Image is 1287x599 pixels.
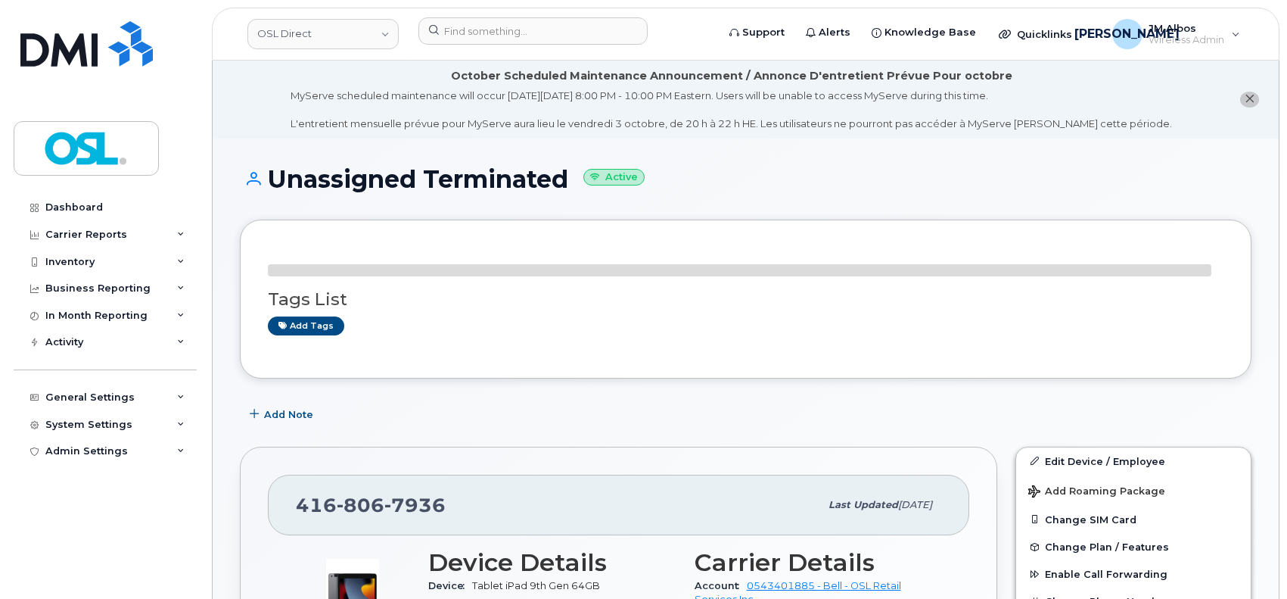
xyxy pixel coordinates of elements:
span: Add Note [264,407,313,422]
div: October Scheduled Maintenance Announcement / Annonce D'entretient Prévue Pour octobre [451,68,1012,84]
span: Last updated [828,499,898,510]
button: Change Plan / Features [1016,533,1251,560]
a: Edit Device / Employee [1016,448,1251,475]
small: Active [583,169,645,186]
h3: Tags List [268,290,1223,309]
span: Tablet iPad 9th Gen 64GB [472,580,600,591]
span: Device [428,580,472,591]
button: close notification [1240,92,1259,108]
h3: Carrier Details [695,549,943,576]
span: 416 [296,494,446,516]
span: 806 [337,494,384,516]
span: Account [695,580,747,591]
a: Add tags [268,317,344,335]
span: 7936 [384,494,446,516]
h3: Device Details [428,549,676,576]
div: MyServe scheduled maintenance will occur [DATE][DATE] 8:00 PM - 10:00 PM Eastern. Users will be u... [291,89,1172,131]
span: [DATE] [898,499,932,510]
h1: Unassigned Terminated [240,166,1251,192]
span: Enable Call Forwarding [1045,569,1167,580]
span: Change Plan / Features [1045,541,1169,553]
span: Add Roaming Package [1028,485,1165,500]
button: Add Note [240,401,326,429]
button: Enable Call Forwarding [1016,560,1251,588]
button: Change SIM Card [1016,506,1251,533]
button: Add Roaming Package [1016,475,1251,506]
